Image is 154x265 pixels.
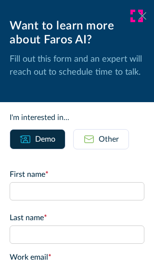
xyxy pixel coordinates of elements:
label: First name [10,169,144,180]
div: Demo [35,133,55,145]
p: Fill out this form and an expert will reach out to schedule time to talk. [10,53,144,79]
div: Want to learn more about Faros AI? [10,19,144,47]
div: I'm interested in... [10,112,144,123]
label: Last name [10,212,144,224]
div: Other [99,133,119,145]
label: Work email [10,252,144,263]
